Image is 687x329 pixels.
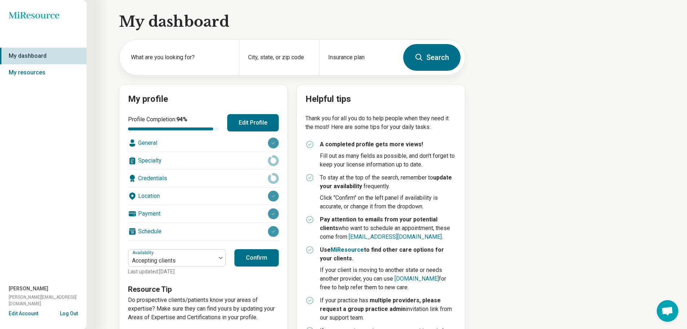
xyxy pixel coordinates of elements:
[331,246,364,253] a: MiResource
[320,297,441,312] strong: multiple providers, please request a group practice admin
[320,194,456,211] p: Click "Confirm" on the left panel if availability is accurate, or change it from the dropdown.
[128,93,279,105] h2: My profile
[60,310,78,316] button: Log Out
[128,284,279,294] h3: Resource Tip
[305,93,456,105] h2: Helpful tips
[234,249,279,267] button: Confirm
[128,296,279,322] p: Do prospective clients/patients know your areas of expertise? Make sure they can find yours by up...
[395,275,439,282] a: [DOMAIN_NAME]
[320,246,444,262] strong: Use to find other care options for your clients.
[320,296,456,322] p: If your practice has invitation link from our support team.
[9,294,87,307] span: [PERSON_NAME][EMAIL_ADDRESS][DOMAIN_NAME]
[320,174,452,190] strong: update your availability
[305,114,456,131] p: Thank you for all you do to help people when they need it the most! Here are some tips for your d...
[132,250,155,255] label: Availability
[320,266,456,292] p: If your client is moving to another state or needs another provider, you can use for free to help...
[9,310,38,317] button: Edit Account
[128,115,219,130] div: Profile Completion:
[128,134,279,152] div: General
[9,285,48,293] span: [PERSON_NAME]
[349,233,442,240] a: [EMAIL_ADDRESS][DOMAIN_NAME]
[320,152,456,169] p: Fill out as many fields as possible, and don't forget to keep your license information up to date.
[131,53,230,62] label: What are you looking for?
[320,141,423,148] strong: A completed profile gets more views!
[320,216,437,231] strong: Pay attention to emails from your potential clients
[128,268,226,276] p: Last updated: [DATE]
[128,223,279,240] div: Schedule
[128,152,279,169] div: Specialty
[227,114,279,131] button: Edit Profile
[128,170,279,187] div: Credentials
[403,44,461,71] button: Search
[119,12,465,32] h1: My dashboard
[176,116,188,123] span: 94 %
[657,300,678,322] a: Open chat
[320,173,456,191] p: To stay at the top of the search, remember to frequently.
[128,205,279,222] div: Payment
[128,187,279,205] div: Location
[320,215,456,241] p: who want to schedule an appointment, these come from .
